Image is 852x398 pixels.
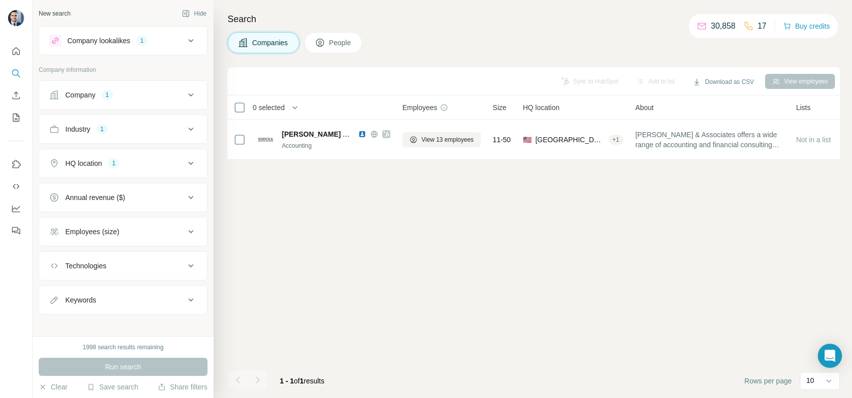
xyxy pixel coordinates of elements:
button: Download as CSV [686,74,761,89]
span: [PERSON_NAME] & Associates offers a wide range of accounting and financial consulting services. F... [635,130,784,150]
button: Company1 [39,83,207,107]
button: HQ location1 [39,151,207,175]
button: Buy credits [783,19,830,33]
button: Use Surfe on LinkedIn [8,155,24,173]
button: Annual revenue ($) [39,185,207,210]
button: Quick start [8,42,24,60]
span: 1 [300,377,304,385]
div: 1998 search results remaining [83,343,164,352]
div: New search [39,9,70,18]
button: Search [8,64,24,82]
button: Employees (size) [39,220,207,244]
button: Share filters [158,382,207,392]
button: Technologies [39,254,207,278]
button: Hide [175,6,214,21]
div: Technologies [65,261,106,271]
span: 0 selected [253,103,285,113]
button: My lists [8,109,24,127]
img: Avatar [8,10,24,26]
span: 🇺🇸 [523,135,531,145]
div: 1 [96,125,108,134]
div: Annual revenue ($) [65,192,125,203]
button: Keywords [39,288,207,312]
span: Size [493,103,506,113]
div: Open Intercom Messenger [818,344,842,368]
span: [GEOGRAPHIC_DATA], [US_STATE] [536,135,604,145]
button: Company lookalikes1 [39,29,207,53]
div: Company lookalikes [67,36,130,46]
div: 1 [101,90,113,99]
div: + 1 [608,135,623,144]
span: Not in a list [796,136,831,144]
button: Industry1 [39,117,207,141]
p: 30,858 [711,20,735,32]
button: Use Surfe API [8,177,24,195]
span: Rows per page [744,376,792,386]
button: Feedback [8,222,24,240]
span: View 13 employees [421,135,474,144]
div: Employees (size) [65,227,119,237]
div: 1 [108,159,120,168]
span: results [280,377,325,385]
h4: Search [228,12,840,26]
p: 10 [806,375,814,385]
span: [PERSON_NAME] AND Associates CPAs [282,130,417,138]
div: HQ location [65,158,102,168]
span: 11-50 [493,135,511,145]
button: Enrich CSV [8,86,24,105]
img: LinkedIn logo [358,130,366,138]
span: Lists [796,103,811,113]
p: Company information [39,65,207,74]
div: 1 [136,36,148,45]
span: Companies [252,38,289,48]
button: Clear [39,382,67,392]
span: About [635,103,654,113]
div: Industry [65,124,90,134]
div: Accounting [282,141,390,150]
span: HQ location [523,103,560,113]
div: Keywords [65,295,96,305]
span: of [294,377,300,385]
span: People [329,38,352,48]
button: Save search [87,382,138,392]
img: Logo of Somich AND Associates CPAs [258,132,274,148]
span: Employees [402,103,437,113]
button: Dashboard [8,200,24,218]
button: View 13 employees [402,132,481,147]
p: 17 [758,20,767,32]
div: Company [65,90,95,100]
span: 1 - 1 [280,377,294,385]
